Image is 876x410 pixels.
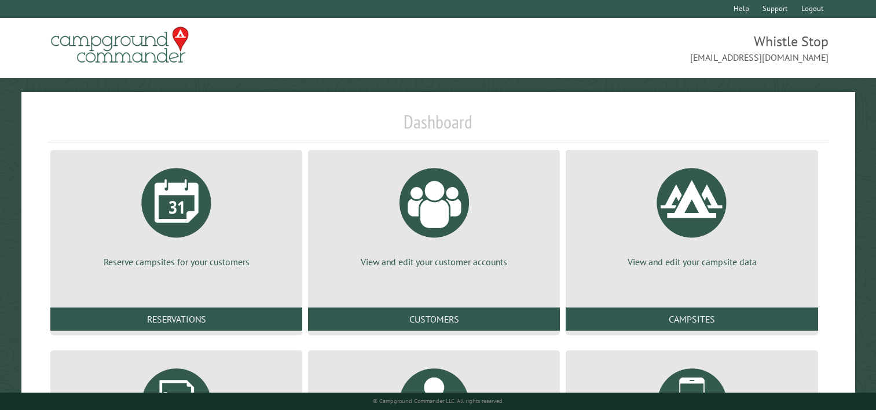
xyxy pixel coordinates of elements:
a: Campsites [566,307,818,331]
span: Whistle Stop [EMAIL_ADDRESS][DOMAIN_NAME] [438,32,829,64]
p: Reserve campsites for your customers [64,255,288,268]
p: View and edit your campsite data [580,255,804,268]
small: © Campground Commander LLC. All rights reserved. [373,397,504,405]
img: Campground Commander [47,23,192,68]
a: View and edit your campsite data [580,159,804,268]
a: Reservations [50,307,302,331]
p: View and edit your customer accounts [322,255,546,268]
h1: Dashboard [47,111,829,142]
a: Reserve campsites for your customers [64,159,288,268]
a: Customers [308,307,560,331]
a: View and edit your customer accounts [322,159,546,268]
